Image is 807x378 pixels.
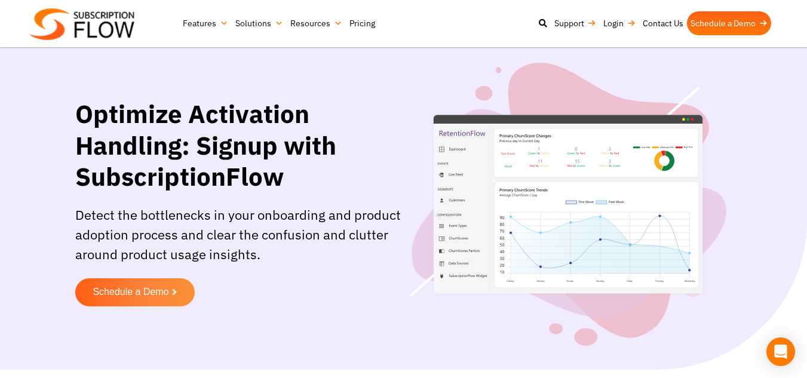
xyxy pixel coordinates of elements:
a: Contact Us [639,11,687,35]
h1: Optimize Activation Handling: Signup with SubscriptionFlow [75,99,404,193]
img: RetentionFlow [410,63,726,346]
a: Schedule a Demo [687,11,771,35]
img: Subscriptionflow [30,8,134,40]
a: Login [600,11,639,35]
p: Detect the bottlenecks in your onboarding and product adoption process and clear the confusion an... [75,205,404,264]
span: Schedule a Demo [93,287,168,297]
div: Open Intercom Messenger [766,337,795,366]
a: Pricing [346,11,379,35]
a: Support [551,11,600,35]
a: Resources [287,11,346,35]
a: Schedule a Demo [75,278,195,306]
a: Solutions [232,11,287,35]
a: Features [179,11,232,35]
